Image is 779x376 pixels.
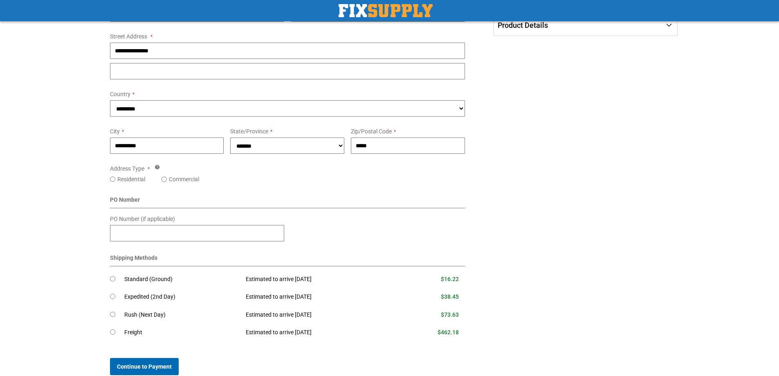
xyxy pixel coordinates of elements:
span: Product Details [498,21,548,29]
td: Standard (Ground) [124,270,240,288]
td: Freight [124,324,240,342]
span: Continue to Payment [117,363,172,370]
td: Rush (Next Day) [124,306,240,324]
button: Continue to Payment [110,358,179,375]
span: $16.22 [441,276,459,282]
span: $462.18 [438,329,459,335]
div: PO Number [110,196,465,208]
td: Expedited (2nd Day) [124,288,240,306]
td: Estimated to arrive [DATE] [240,324,397,342]
label: Commercial [169,175,199,183]
span: $38.45 [441,293,459,300]
span: City [110,128,120,135]
a: store logo [339,4,433,17]
span: Zip/Postal Code [351,128,392,135]
td: Estimated to arrive [DATE] [240,270,397,288]
label: Residential [117,175,145,183]
span: $73.63 [441,311,459,318]
img: Fix Industrial Supply [339,4,433,17]
span: Address Type [110,165,144,172]
td: Estimated to arrive [DATE] [240,288,397,306]
span: State/Province [230,128,268,135]
span: Street Address [110,33,147,40]
span: PO Number (if applicable) [110,216,175,222]
div: Shipping Methods [110,254,465,266]
span: Country [110,91,130,97]
td: Estimated to arrive [DATE] [240,306,397,324]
